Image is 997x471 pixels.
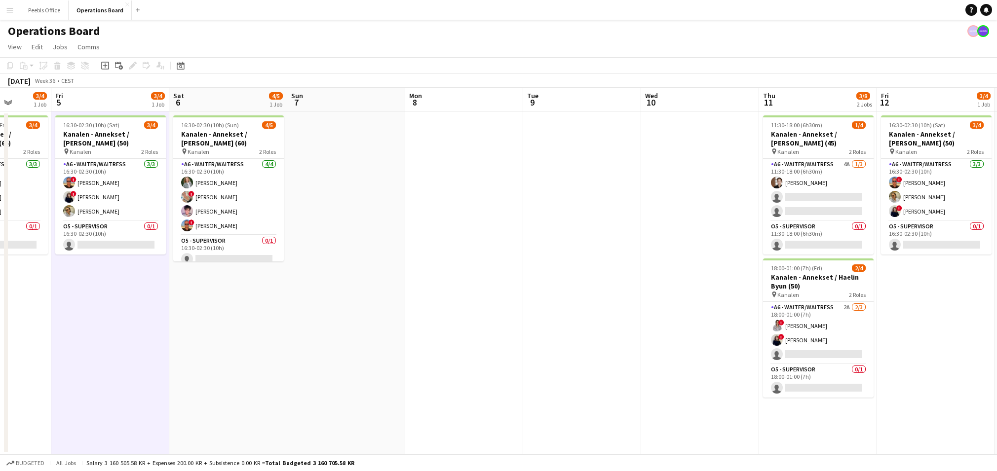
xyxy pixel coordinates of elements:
div: Salary 3 160 505.58 KR + Expenses 200.00 KR + Subsistence 0.00 KR = [86,459,354,467]
a: Comms [74,40,104,53]
button: Operations Board [69,0,132,20]
button: Peebls Office [20,0,69,20]
span: Jobs [53,42,68,51]
span: All jobs [54,459,78,467]
span: Week 36 [33,77,57,84]
span: Total Budgeted 3 160 705.58 KR [265,459,354,467]
div: CEST [61,77,74,84]
app-user-avatar: Support Team [977,25,989,37]
button: Budgeted [5,458,46,469]
span: Budgeted [16,460,44,467]
span: View [8,42,22,51]
span: Edit [32,42,43,51]
h1: Operations Board [8,24,100,38]
a: Jobs [49,40,72,53]
a: Edit [28,40,47,53]
div: [DATE] [8,76,31,86]
span: Comms [77,42,100,51]
app-user-avatar: Support Team [967,25,979,37]
a: View [4,40,26,53]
